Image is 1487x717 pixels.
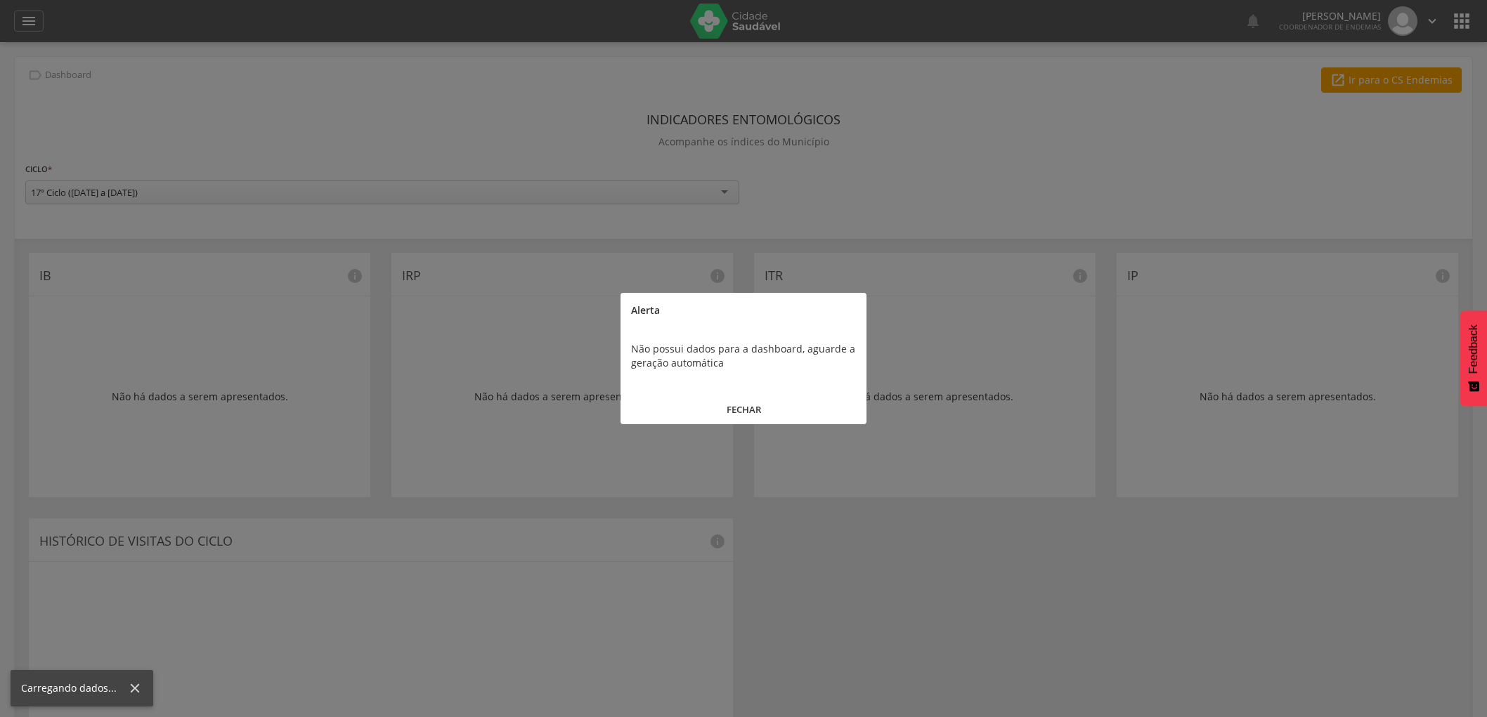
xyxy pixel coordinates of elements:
div: Não possui dados para a dashboard, aguarde a geração automática [621,328,866,384]
div: Alerta [621,293,866,328]
div: Carregando dados... [21,681,127,695]
button: Feedback - Mostrar pesquisa [1460,310,1487,406]
button: FECHAR [621,395,866,425]
span: Feedback [1467,324,1480,374]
